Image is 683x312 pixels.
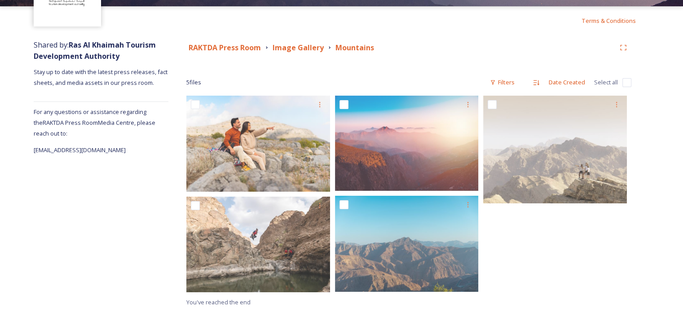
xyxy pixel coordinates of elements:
strong: Image Gallery [273,43,324,53]
img: RAK Mountain Trekking.jpg [483,96,627,203]
div: Filters [485,74,519,91]
img: Wadi Shawka Ras Al Khaimah UAE.jpg [186,197,330,292]
span: 5 file s [186,78,201,87]
div: Date Created [544,74,590,91]
span: For any questions or assistance regarding the RAKTDA Press Room Media Centre, please reach out to: [34,108,155,137]
strong: Mountains [335,43,374,53]
span: Stay up to date with the latest press releases, fact sheets, and media assets in our press room. [34,68,169,87]
img: Jebel Jais Ras Al Khaimah_UAE.jpg [335,96,479,191]
img: KM - Jebel Jais-4.jpg [335,196,479,291]
span: You've reached the end [186,298,251,306]
span: Shared by: [34,40,156,61]
span: [EMAIL_ADDRESS][DOMAIN_NAME] [34,146,126,154]
span: Terms & Conditions [582,17,636,25]
img: Couple on Jebel Jais Mountain .jpg [186,96,330,191]
strong: Ras Al Khaimah Tourism Development Authority [34,40,156,61]
span: Select all [594,78,618,87]
a: Terms & Conditions [582,15,649,26]
strong: RAKTDA Press Room [189,43,261,53]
